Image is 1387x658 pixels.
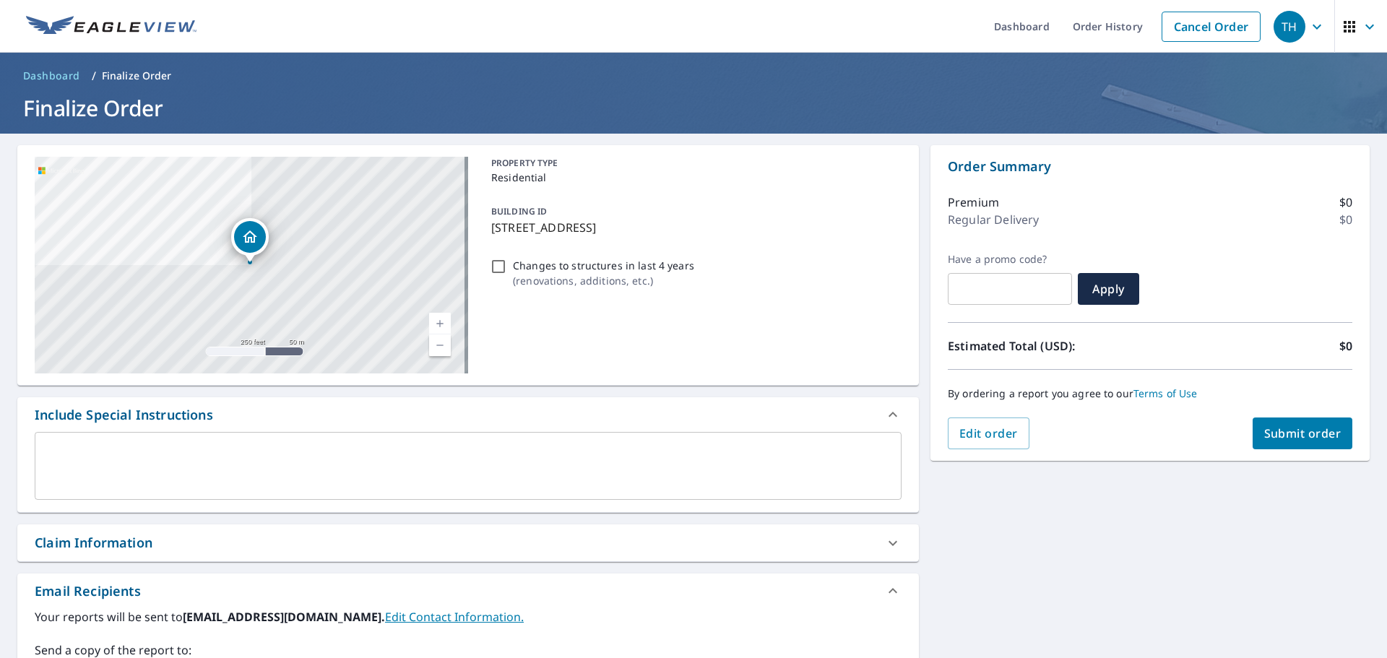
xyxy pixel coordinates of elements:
[231,218,269,263] div: Dropped pin, building 1, Residential property, 3216 W College St Springfield, MO 65802
[17,64,86,87] a: Dashboard
[1078,273,1139,305] button: Apply
[948,194,999,211] p: Premium
[491,157,896,170] p: PROPERTY TYPE
[1089,281,1128,297] span: Apply
[385,609,524,625] a: EditContactInfo
[948,387,1352,400] p: By ordering a report you agree to our
[948,417,1029,449] button: Edit order
[35,608,902,625] label: Your reports will be sent to
[1253,417,1353,449] button: Submit order
[948,157,1352,176] p: Order Summary
[17,573,919,608] div: Email Recipients
[1274,11,1305,43] div: TH
[1339,211,1352,228] p: $0
[17,524,919,561] div: Claim Information
[948,337,1150,355] p: Estimated Total (USD):
[513,258,694,273] p: Changes to structures in last 4 years
[1162,12,1261,42] a: Cancel Order
[35,533,152,553] div: Claim Information
[1339,194,1352,211] p: $0
[183,609,385,625] b: [EMAIL_ADDRESS][DOMAIN_NAME].
[102,69,172,83] p: Finalize Order
[429,313,451,334] a: Current Level 17, Zoom In
[429,334,451,356] a: Current Level 17, Zoom Out
[26,16,196,38] img: EV Logo
[1339,337,1352,355] p: $0
[23,69,80,83] span: Dashboard
[35,581,141,601] div: Email Recipients
[35,405,213,425] div: Include Special Instructions
[17,93,1370,123] h1: Finalize Order
[1133,386,1198,400] a: Terms of Use
[17,64,1370,87] nav: breadcrumb
[513,273,694,288] p: ( renovations, additions, etc. )
[948,211,1039,228] p: Regular Delivery
[491,219,896,236] p: [STREET_ADDRESS]
[948,253,1072,266] label: Have a promo code?
[959,425,1018,441] span: Edit order
[92,67,96,85] li: /
[1264,425,1341,441] span: Submit order
[491,170,896,185] p: Residential
[491,205,547,217] p: BUILDING ID
[17,397,919,432] div: Include Special Instructions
